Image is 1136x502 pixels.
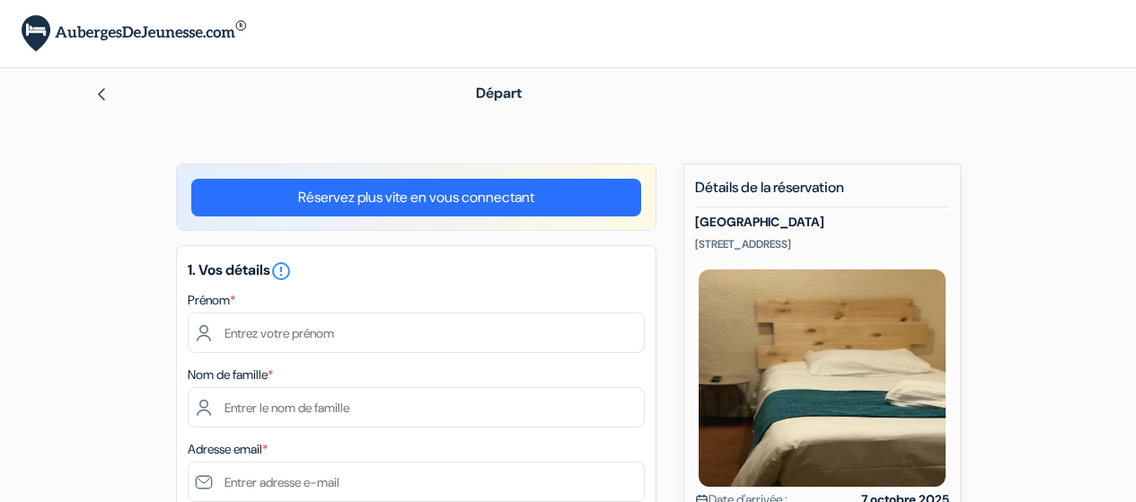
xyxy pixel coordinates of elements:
h5: [GEOGRAPHIC_DATA] [695,215,949,230]
img: AubergesDeJeunesse.com [22,15,246,52]
a: error_outline [270,260,292,279]
input: Entrer le nom de famille [188,387,645,427]
img: left_arrow.svg [94,87,109,101]
label: Adresse email [188,440,268,459]
p: [STREET_ADDRESS] [695,237,949,251]
input: Entrez votre prénom [188,313,645,353]
h5: Détails de la réservation [695,179,949,207]
h5: 1. Vos détails [188,260,645,282]
i: error_outline [270,260,292,282]
a: Réservez plus vite en vous connectant [191,179,641,216]
label: Nom de famille [188,365,273,384]
label: Prénom [188,291,235,310]
input: Entrer adresse e-mail [188,462,645,502]
span: Départ [476,84,522,102]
